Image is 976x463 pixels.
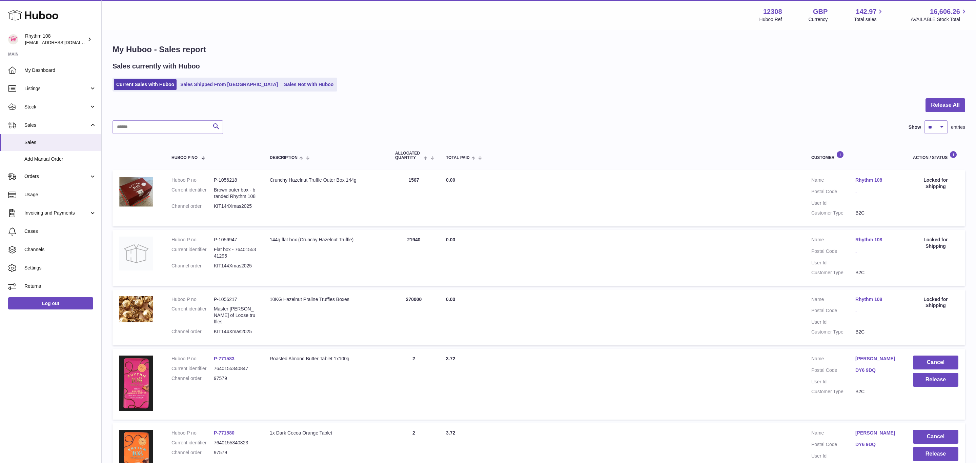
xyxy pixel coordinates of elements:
span: Total paid [446,156,470,160]
div: Huboo Ref [759,16,782,23]
a: 142.97 Total sales [854,7,884,23]
a: [PERSON_NAME] [855,356,899,362]
span: Usage [24,192,96,198]
span: Stock [24,104,89,110]
a: . [855,248,899,255]
dd: P-1056947 [214,237,256,243]
span: [EMAIL_ADDRESS][DOMAIN_NAME] [25,40,100,45]
span: 3.72 [446,356,455,361]
dd: P-1056218 [214,177,256,183]
dt: Customer Type [811,269,855,276]
button: Release [913,373,958,387]
span: Description [270,156,298,160]
td: 1567 [388,170,439,226]
dd: 97579 [214,375,256,382]
span: My Dashboard [24,67,96,74]
span: Invoicing and Payments [24,210,89,216]
dd: Brown outer box - branded Rhythm 108 [214,187,256,200]
dt: User Id [811,453,855,459]
dt: Customer Type [811,210,855,216]
a: 16,606.26 AVAILABLE Stock Total [911,7,968,23]
dt: Postal Code [811,307,855,316]
a: DY6 9DQ [855,367,899,374]
div: Customer [811,151,899,160]
div: Action / Status [913,151,958,160]
dt: User Id [811,200,855,206]
span: Total sales [854,16,884,23]
dt: Channel order [171,263,214,269]
span: 0.00 [446,297,455,302]
div: Currency [809,16,828,23]
dt: Channel order [171,375,214,382]
dt: User Id [811,260,855,266]
span: Huboo P no [171,156,198,160]
a: Current Sales with Huboo [114,79,177,90]
dt: Postal Code [811,248,855,256]
dt: Channel order [171,328,214,335]
a: . [855,188,899,195]
dt: Postal Code [811,188,855,197]
dt: Postal Code [811,367,855,375]
span: Sales [24,139,96,146]
dd: 7640155340823 [214,440,256,446]
dt: Current identifier [171,187,214,200]
img: 123081684745900.jpg [119,356,153,411]
label: Show [909,124,921,130]
dt: Customer Type [811,329,855,335]
dt: Channel order [171,203,214,209]
div: Crunchy Hazelnut Truffle Outer Box 144g [270,177,382,183]
button: Release [913,447,958,461]
dd: Master [PERSON_NAME] of Loose truffles [214,306,256,325]
span: Channels [24,246,96,253]
span: 16,606.26 [930,7,960,16]
div: 1x Dark Cocoa Orange Tablet [270,430,382,436]
dt: Customer Type [811,388,855,395]
span: Add Manual Order [24,156,96,162]
button: Cancel [913,430,958,444]
span: Listings [24,85,89,92]
dt: User Id [811,379,855,385]
dt: Current identifier [171,246,214,259]
strong: 12308 [763,7,782,16]
dt: Huboo P no [171,356,214,362]
span: 0.00 [446,237,455,242]
img: no-photo.jpg [119,237,153,270]
dd: P-1056217 [214,296,256,303]
strong: GBP [813,7,828,16]
td: 2 [388,349,439,420]
button: Cancel [913,356,958,369]
dt: Huboo P no [171,430,214,436]
dt: Name [811,237,855,245]
span: AVAILABLE Stock Total [911,16,968,23]
span: 142.97 [856,7,876,16]
div: 144g flat box (Crunchy Hazelnut Truffle) [270,237,382,243]
dd: KIT144Xmas2025 [214,328,256,335]
span: Cases [24,228,96,235]
a: Log out [8,297,93,309]
span: entries [951,124,965,130]
td: 270000 [388,289,439,346]
dt: User Id [811,319,855,325]
dt: Current identifier [171,365,214,372]
span: Orders [24,173,89,180]
span: Returns [24,283,96,289]
td: 21940 [388,230,439,286]
a: Sales Shipped From [GEOGRAPHIC_DATA] [178,79,280,90]
dd: B2C [855,210,899,216]
div: Rhythm 108 [25,33,86,46]
div: Locked for Shipping [913,177,958,190]
dt: Current identifier [171,440,214,446]
dd: KIT144Xmas2025 [214,203,256,209]
dt: Huboo P no [171,296,214,303]
dt: Name [811,430,855,438]
dt: Huboo P no [171,177,214,183]
img: 1756378495.JPG [119,296,153,322]
img: orders@rhythm108.com [8,34,18,44]
dd: B2C [855,269,899,276]
a: Rhythm 108 [855,177,899,183]
a: Rhythm 108 [855,237,899,243]
dt: Huboo P no [171,237,214,243]
dd: B2C [855,329,899,335]
dd: Flat box - 7640155341295 [214,246,256,259]
dt: Current identifier [171,306,214,325]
